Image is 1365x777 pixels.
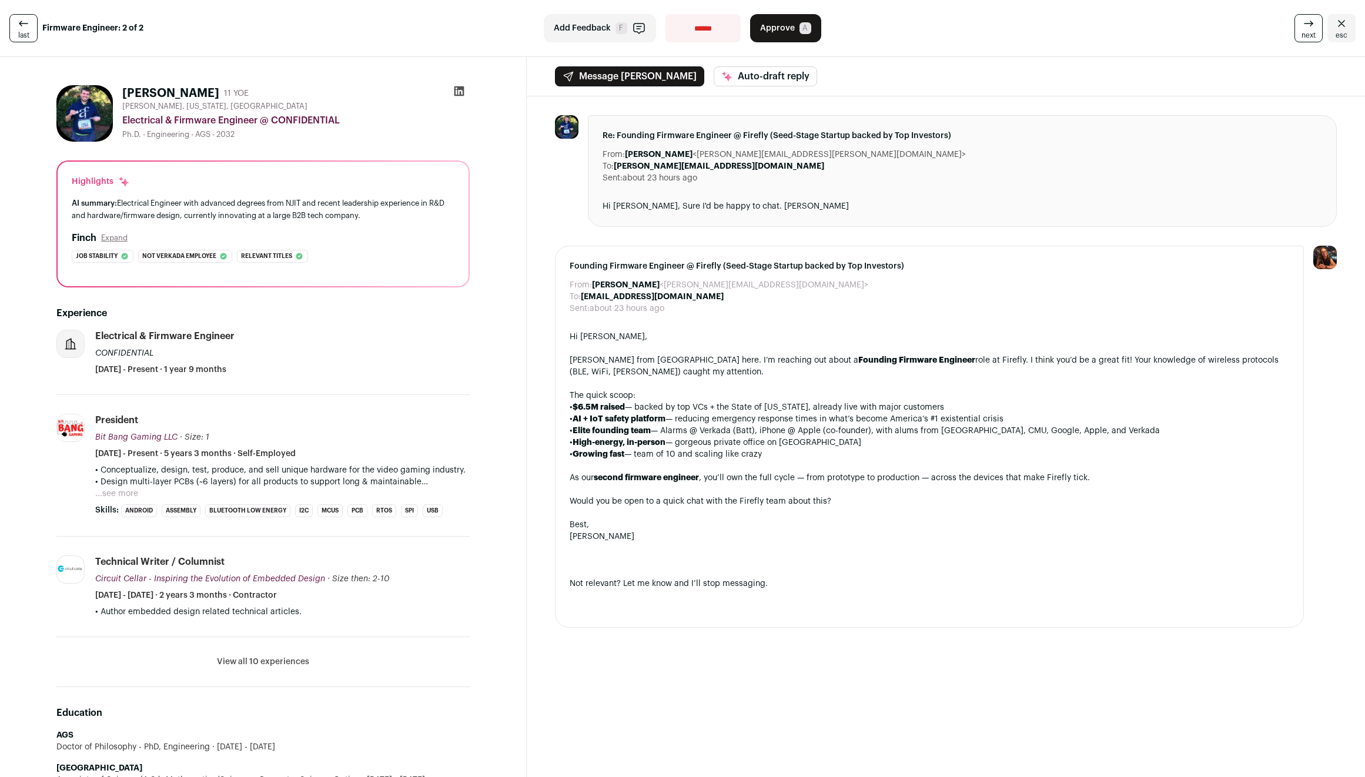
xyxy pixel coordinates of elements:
h1: [PERSON_NAME] [122,85,219,102]
span: [DATE] - Present · 1 year 9 months [95,364,226,376]
b: [PERSON_NAME] [592,281,660,289]
span: Re: Founding Firmware Engineer @ Firefly (Seed-Stage Startup backed by Top Investors) [603,130,1322,142]
span: Job stability [76,250,118,262]
div: Would you be open to a quick chat with the Firefly team about this? [570,495,1289,507]
dd: about 23 hours ago [623,172,697,184]
img: 3ac66cf660de2d65f6fe879f0a66e342dff90ceccd40de9e89f630aad8001646.jpg [555,115,578,139]
div: Best, [570,519,1289,531]
strong: High-energy, in-person [573,438,665,447]
span: AI summary: [72,199,117,207]
strong: AGS [56,731,73,739]
li: I2C [295,504,313,517]
b: [EMAIL_ADDRESS][DOMAIN_NAME] [581,293,724,301]
span: [DATE] - [DATE] · 2 years 3 months · Contractor [95,590,277,601]
span: · Size: 1 [180,433,209,441]
div: • — Alarms @ Verkada (Batt), iPhone @ Apple (co-founder), with alums from [GEOGRAPHIC_DATA], CMU,... [570,425,1289,437]
div: As our , you’ll own the full cycle — from prototype to production — across the devices that make ... [570,472,1289,484]
div: • — reducing emergency response times in what’s become America’s #1 existential crisis [570,413,1289,425]
span: Add Feedback [554,22,611,34]
div: Highlights [72,176,130,187]
dt: From: [570,279,592,291]
strong: second firmware engineer [594,474,699,482]
dt: To: [570,291,581,303]
li: Assembly [162,504,200,517]
a: Close [1327,14,1356,42]
h2: Education [56,706,470,720]
div: 11 YOE [224,88,249,99]
span: CONFIDENTIAL [95,349,153,357]
p: • Design multi-layer PCBs (~6 layers) for all products to support long & maintainable manufacturi... [95,476,470,488]
strong: Elite founding team [573,427,651,435]
span: Skills: [95,504,119,516]
b: [PERSON_NAME][EMAIL_ADDRESS][DOMAIN_NAME] [614,162,824,170]
button: Add Feedback F [544,14,656,42]
div: Doctor of Philosophy - PhD, Engineering [56,741,470,753]
button: Approve A [750,14,821,42]
span: Approve [760,22,795,34]
div: Hi [PERSON_NAME], [570,331,1289,343]
strong: Growing fast [573,450,624,458]
dt: To: [603,160,614,172]
dt: From: [603,149,625,160]
li: USB [423,504,443,517]
span: [DATE] - Present · 5 years 3 months · Self-Employed [95,448,296,460]
div: Ph.D. - Engineering - AGS - 2032 [122,130,470,139]
li: Bluetooth Low Energy [205,504,290,517]
div: Electrical Engineer with advanced degrees from NJIT and recent leadership experience in R&D and h... [72,197,454,222]
span: Relevant titles [241,250,292,262]
span: last [18,31,29,40]
li: PCB [347,504,367,517]
span: [PERSON_NAME], [US_STATE], [GEOGRAPHIC_DATA] [122,102,307,111]
strong: $6.5M raised [573,403,625,411]
p: • Author embedded design related technical articles. [95,606,470,618]
div: • — backed by top VCs + the State of [US_STATE], already live with major customers [570,401,1289,413]
button: ...see more [95,488,138,500]
img: 13968079-medium_jpg [1313,246,1337,269]
span: F [615,22,627,34]
div: [PERSON_NAME] from [GEOGRAPHIC_DATA] here. I’m reaching out about a role at Firefly. I think you’... [570,354,1289,378]
h2: Experience [56,306,470,320]
div: Not relevant? Let me know and I’ll stop messaging. [570,578,1289,590]
div: Technical Writer / Columnist [95,555,225,568]
dt: Sent: [603,172,623,184]
div: • — team of 10 and scaling like crazy [570,448,1289,460]
div: Hi [PERSON_NAME], Sure I'd be happy to chat. [PERSON_NAME] [603,200,1322,212]
dd: <[PERSON_NAME][EMAIL_ADDRESS][DOMAIN_NAME]> [592,279,868,291]
img: 514c7ebace9233c5cdf76385eb17fbe1eec30c228bfd352492ac4200971847ce.jpg [57,414,84,441]
span: Founding Firmware Engineer @ Firefly (Seed-Stage Startup backed by Top Investors) [570,260,1289,272]
li: SPI [401,504,418,517]
p: • Conceptualize, design, test, produce, and sell unique hardware for the video gaming industry. [95,464,470,476]
li: Android [121,504,157,517]
dt: Sent: [570,303,590,314]
button: Auto-draft reply [714,66,817,86]
button: Message [PERSON_NAME] [555,66,704,86]
div: Electrical & Firmware Engineer @ CONFIDENTIAL [122,113,470,128]
h2: Finch [72,231,96,245]
span: esc [1336,31,1347,40]
span: Circuit Cellar - Inspiring the Evolution of Embedded Design [95,575,325,583]
button: Expand [101,233,128,243]
span: Bit Bang Gaming LLC [95,433,178,441]
div: • — gorgeous private office on [GEOGRAPHIC_DATA] [570,437,1289,448]
a: last [9,14,38,42]
span: [DATE] - [DATE] [210,741,275,753]
span: Not verkada employee [142,250,216,262]
dd: <[PERSON_NAME][EMAIL_ADDRESS][PERSON_NAME][DOMAIN_NAME]> [625,149,966,160]
img: company-logo-placeholder-414d4e2ec0e2ddebbe968bf319fdfe5acfe0c9b87f798d344e800bc9a89632a0.png [57,330,84,357]
div: The quick scoop: [570,390,1289,401]
b: [PERSON_NAME] [625,150,692,159]
dd: about 23 hours ago [590,303,664,314]
a: next [1294,14,1323,42]
img: 050596b1b4f40ade0cb4164b5688af572ea5d6a39c2d89ca8be912065002659c.jpg [57,565,84,574]
strong: AI + IoT safety platform [573,415,665,423]
span: · Size then: 2-10 [327,575,390,583]
span: A [799,22,811,34]
li: RTOS [372,504,396,517]
div: President [95,414,138,427]
strong: [GEOGRAPHIC_DATA] [56,764,142,772]
li: MCUs [317,504,343,517]
img: 3ac66cf660de2d65f6fe879f0a66e342dff90ceccd40de9e89f630aad8001646.jpg [56,85,113,142]
div: [PERSON_NAME] [570,531,1289,542]
span: next [1302,31,1316,40]
button: View all 10 experiences [217,656,309,668]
